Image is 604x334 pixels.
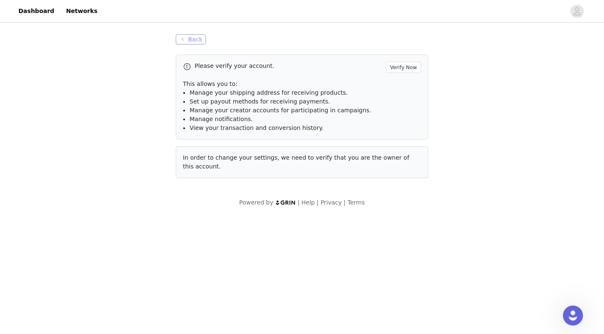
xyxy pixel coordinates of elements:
[344,199,346,206] span: |
[239,199,273,206] span: Powered by
[190,89,348,96] span: Manage your shipping address for receiving products.
[190,124,323,131] span: View your transaction and conversion history.
[190,107,371,114] span: Manage your creator accounts for participating in campaigns.
[13,2,59,21] a: Dashboard
[386,62,421,73] button: Verify Now
[183,154,409,170] span: In order to change your settings, we need to verify that you are the owner of this account.
[190,98,330,105] span: Set up payout methods for receiving payments.
[317,199,319,206] span: |
[183,80,421,88] p: This allows you to:
[298,199,300,206] span: |
[195,62,383,70] p: Please verify your account.
[176,34,206,44] button: Back
[573,5,581,18] div: avatar
[61,2,102,21] a: Networks
[347,199,364,206] a: Terms
[190,116,253,122] span: Manage notifications.
[302,199,315,206] a: Help
[563,306,583,326] iframe: Intercom live chat
[275,200,296,205] img: logo
[320,199,342,206] a: Privacy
